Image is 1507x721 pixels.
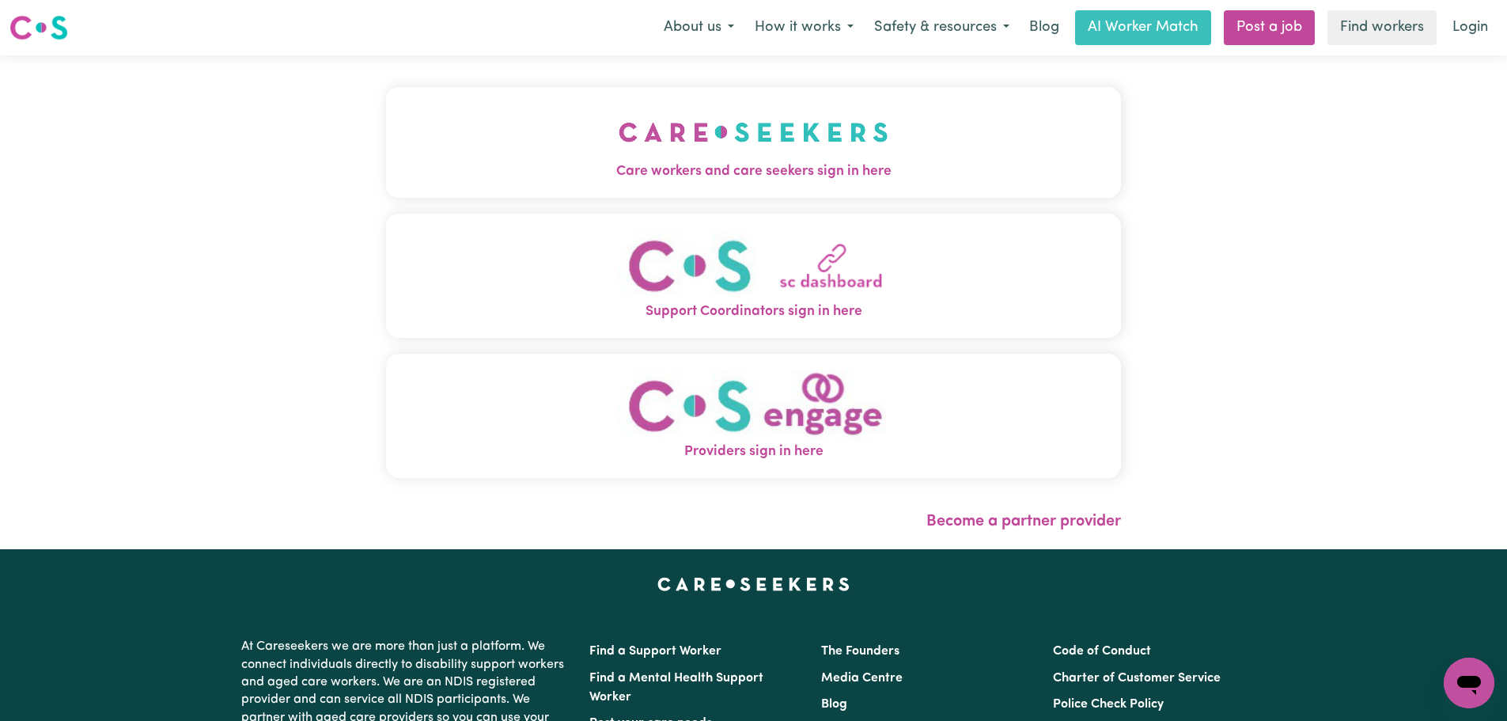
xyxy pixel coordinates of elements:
button: About us [653,11,744,44]
a: Blog [821,698,847,711]
span: Support Coordinators sign in here [386,302,1121,322]
a: Charter of Customer Service [1053,672,1221,685]
a: Blog [1020,10,1069,45]
button: Providers sign in here [386,354,1121,478]
iframe: Button to launch messaging window [1444,658,1494,708]
a: Code of Conduct [1053,645,1151,658]
button: Support Coordinators sign in here [386,214,1121,338]
button: How it works [744,11,864,44]
a: Find a Support Worker [589,645,721,658]
a: Post a job [1224,10,1315,45]
a: Media Centre [821,672,903,685]
span: Providers sign in here [386,442,1121,462]
a: Police Check Policy [1053,698,1164,711]
a: AI Worker Match [1075,10,1211,45]
a: Careseekers logo [9,9,68,46]
button: Care workers and care seekers sign in here [386,87,1121,198]
a: Careseekers home page [657,578,850,590]
a: The Founders [821,645,899,658]
a: Become a partner provider [926,514,1121,529]
img: Careseekers logo [9,13,68,42]
a: Find a Mental Health Support Worker [589,672,763,704]
button: Safety & resources [864,11,1020,44]
a: Login [1443,10,1498,45]
a: Find workers [1327,10,1437,45]
span: Care workers and care seekers sign in here [386,161,1121,182]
